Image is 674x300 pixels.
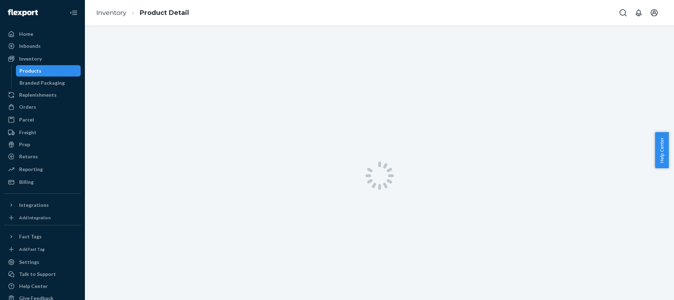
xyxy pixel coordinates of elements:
[19,141,30,148] div: Prep
[19,215,51,221] div: Add Integration
[19,103,36,111] div: Orders
[19,271,56,278] div: Talk to Support
[16,65,81,77] a: Products
[4,281,81,292] a: Help Center
[4,176,81,188] a: Billing
[4,231,81,242] button: Fast Tags
[19,233,42,240] div: Fast Tags
[19,91,57,98] div: Replenishments
[19,55,42,62] div: Inventory
[67,6,81,20] button: Close Navigation
[91,2,195,23] ol: breadcrumbs
[19,67,41,74] div: Products
[19,202,49,209] div: Integrations
[4,214,81,222] a: Add Integration
[8,9,38,16] img: Flexport logo
[4,28,81,40] a: Home
[19,283,48,290] div: Help Center
[4,53,81,64] a: Inventory
[16,77,81,89] a: Branded Packaging
[616,6,630,20] button: Open Search Box
[19,153,38,160] div: Returns
[19,43,41,50] div: Inbounds
[4,101,81,113] a: Orders
[4,151,81,162] a: Returns
[4,256,81,268] a: Settings
[4,114,81,125] a: Parcel
[19,179,34,186] div: Billing
[4,199,81,211] button: Integrations
[19,116,34,123] div: Parcel
[19,166,43,173] div: Reporting
[96,9,126,17] a: Inventory
[140,9,189,17] a: Product Detail
[19,246,45,252] div: Add Fast Tag
[4,268,81,280] a: Talk to Support
[655,132,669,168] button: Help Center
[19,30,33,38] div: Home
[4,89,81,101] a: Replenishments
[4,127,81,138] a: Freight
[4,139,81,150] a: Prep
[19,79,65,86] div: Branded Packaging
[647,6,661,20] button: Open account menu
[19,129,36,136] div: Freight
[19,259,39,266] div: Settings
[4,164,81,175] a: Reporting
[4,245,81,254] a: Add Fast Tag
[632,6,646,20] button: Open notifications
[4,40,81,52] a: Inbounds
